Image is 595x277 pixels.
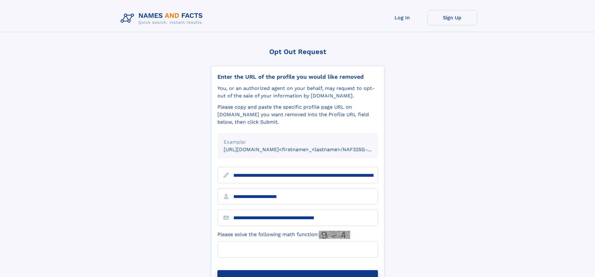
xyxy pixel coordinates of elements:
a: Log In [377,10,427,25]
div: Opt Out Request [211,48,384,56]
div: Enter the URL of the profile you would like removed [217,73,378,80]
div: Example: [224,138,372,146]
small: [URL][DOMAIN_NAME]<firstname>_<lastname>/NAF325G-xxxxxxxx [224,146,390,152]
div: You, or an authorized agent on your behalf, may request to opt-out of the sale of your informatio... [217,85,378,100]
label: Please solve the following math function: [217,231,350,239]
a: Sign Up [427,10,477,25]
div: Please copy and paste the specific profile page URL on [DOMAIN_NAME] you want removed into the Pr... [217,103,378,126]
img: Logo Names and Facts [118,10,208,27]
